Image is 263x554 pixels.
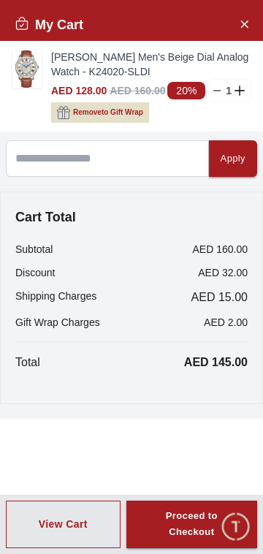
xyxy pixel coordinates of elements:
p: AED 32.00 [198,265,248,280]
div: View Cart [39,517,88,531]
h2: My Cart [15,15,83,35]
button: Apply [209,140,257,177]
p: AED 2.00 [204,315,248,330]
h4: Cart Total [15,207,248,227]
span: AED 160.00 [110,85,165,96]
button: Proceed to Checkout [126,501,257,549]
p: Shipping Charges [15,289,96,306]
button: View Cart [6,501,121,549]
div: Apply [221,151,245,167]
p: Discount [15,265,55,280]
p: Subtotal [15,242,53,257]
img: ... [12,50,42,88]
p: 1 [223,83,235,98]
span: AED 128.00 [51,85,107,96]
button: Removeto Gift Wrap [51,102,149,123]
p: AED 160.00 [193,242,248,257]
span: Remove to Gift Wrap [73,105,143,120]
button: Close Account [232,12,256,35]
div: Chat Widget [220,511,252,543]
span: AED 15.00 [191,289,248,306]
a: [PERSON_NAME] Men's Beige Dial Analog Watch - K24020-SLDI [51,50,251,79]
p: Gift Wrap Charges [15,315,100,330]
div: Proceed to Checkout [153,508,231,542]
span: 20% [167,82,205,99]
p: AED 145.00 [184,354,248,371]
p: Total [15,354,40,371]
